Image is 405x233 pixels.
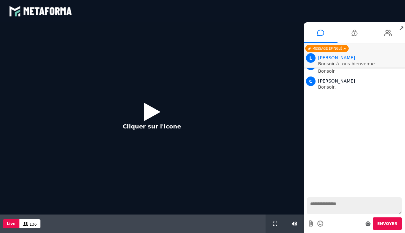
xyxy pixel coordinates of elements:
button: Cliquer sur l'icone [116,98,187,139]
span: C [306,76,316,86]
p: Cliquer sur l'icone [123,122,181,131]
span: [PERSON_NAME] [318,78,355,84]
p: Bonsoir [318,69,403,73]
p: Bonsoir à tous bienvenue [318,62,403,66]
span: 136 [30,222,37,227]
span: ↗ [398,22,405,34]
span: L [306,53,316,63]
p: Bonsoir. [318,85,403,89]
button: Envoyer [373,217,402,230]
button: Live [3,219,19,228]
div: Message épinglé [305,45,349,52]
span: Envoyer [377,222,397,226]
span: Animateur [318,55,355,60]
